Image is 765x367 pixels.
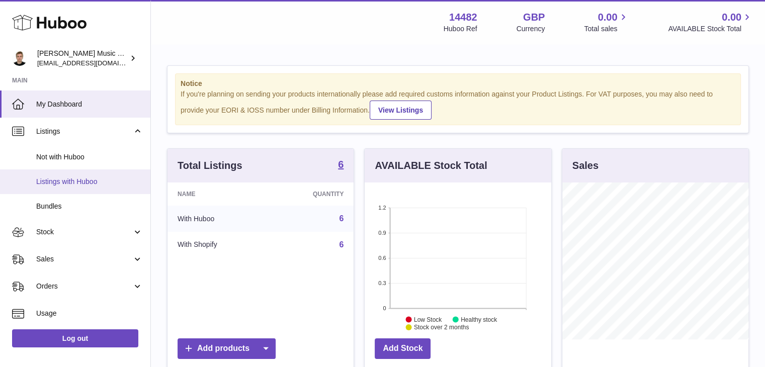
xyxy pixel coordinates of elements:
[37,49,128,68] div: [PERSON_NAME] Music & Media Publishing - FZCO
[379,205,386,211] text: 1.2
[181,89,735,120] div: If you're planning on sending your products internationally please add required customs informati...
[517,24,545,34] div: Currency
[36,254,132,264] span: Sales
[379,255,386,261] text: 0.6
[383,305,386,311] text: 0
[414,316,442,323] text: Low Stock
[36,202,143,211] span: Bundles
[414,324,469,331] text: Stock over 2 months
[167,182,268,206] th: Name
[36,227,132,237] span: Stock
[449,11,477,24] strong: 14482
[722,11,741,24] span: 0.00
[584,11,629,34] a: 0.00 Total sales
[268,182,354,206] th: Quantity
[375,338,431,359] a: Add Stock
[36,309,143,318] span: Usage
[339,240,344,249] a: 6
[178,159,242,172] h3: Total Listings
[178,338,276,359] a: Add products
[36,152,143,162] span: Not with Huboo
[339,214,344,223] a: 6
[379,280,386,286] text: 0.3
[36,177,143,187] span: Listings with Huboo
[598,11,618,24] span: 0.00
[36,127,132,136] span: Listings
[584,24,629,34] span: Total sales
[36,282,132,291] span: Orders
[523,11,545,24] strong: GBP
[37,59,148,67] span: [EMAIL_ADDRESS][DOMAIN_NAME]
[370,101,432,120] a: View Listings
[167,232,268,258] td: With Shopify
[338,159,344,169] strong: 6
[36,100,143,109] span: My Dashboard
[379,230,386,236] text: 0.9
[375,159,487,172] h3: AVAILABLE Stock Total
[12,51,27,66] img: internalAdmin-14482@internal.huboo.com
[338,159,344,171] a: 6
[461,316,497,323] text: Healthy stock
[572,159,599,172] h3: Sales
[668,11,753,34] a: 0.00 AVAILABLE Stock Total
[444,24,477,34] div: Huboo Ref
[12,329,138,347] a: Log out
[167,206,268,232] td: With Huboo
[181,79,735,88] strong: Notice
[668,24,753,34] span: AVAILABLE Stock Total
